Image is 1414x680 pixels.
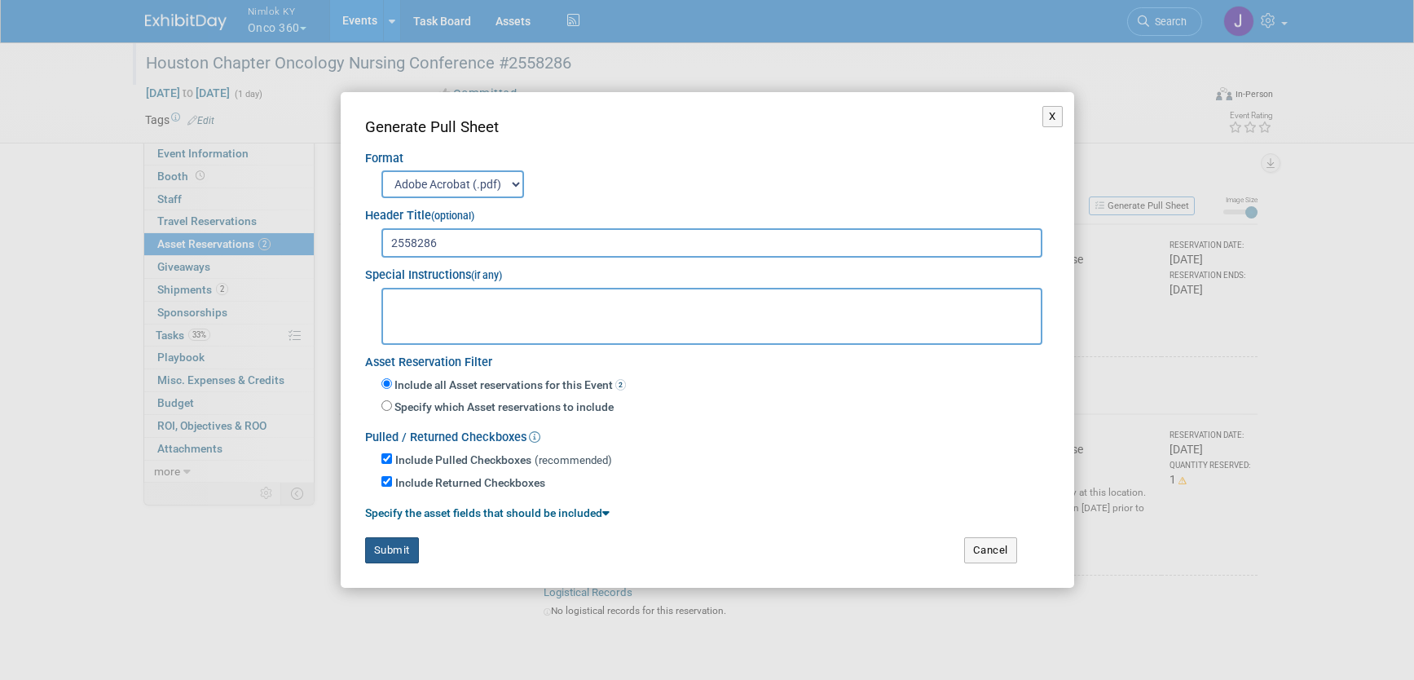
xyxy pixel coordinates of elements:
button: Submit [365,537,419,563]
small: (optional) [431,210,474,222]
label: Specify which Asset reservations to include [392,400,614,416]
div: Header Title [365,198,1050,225]
button: Cancel [964,537,1017,563]
span: (recommended) [535,454,612,466]
div: Special Instructions [365,258,1050,285]
label: Include Returned Checkboxes [395,475,545,492]
div: Pulled / Returned Checkboxes [365,420,1050,447]
small: (if any) [471,270,502,281]
a: Specify the asset fields that should be included [365,506,610,519]
div: Format [365,139,1050,168]
div: Generate Pull Sheet [365,117,1050,139]
span: 2 [615,379,626,391]
label: Include all Asset reservations for this Event [392,378,626,394]
label: Include Pulled Checkboxes [395,453,531,469]
button: X [1042,106,1063,127]
div: Asset Reservation Filter [365,345,1050,372]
